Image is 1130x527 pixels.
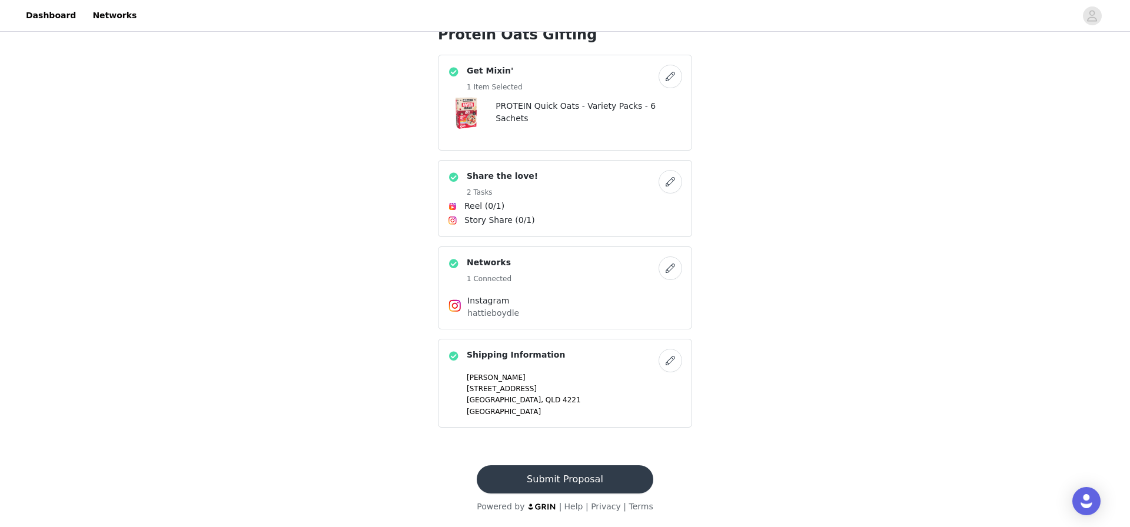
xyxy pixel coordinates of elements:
span: | [586,502,589,511]
a: Terms [629,502,653,511]
img: Instagram Icon [448,216,457,225]
img: Instagram Icon [448,299,462,313]
h4: Share the love! [467,170,538,182]
a: Help [564,502,583,511]
span: | [623,502,626,511]
div: Networks [438,246,692,329]
div: Shipping Information [438,339,692,428]
h5: 1 Connected [467,273,511,284]
p: [STREET_ADDRESS] [467,383,682,394]
h5: 1 Item Selected [467,82,523,92]
h4: PROTEIN Quick Oats - Variety Packs - 6 Sachets [496,100,682,125]
img: PROTEIN Quick Oats - Variety Packs - 6 Sachets [447,94,485,131]
span: | [559,502,562,511]
div: Get Mixin' [438,55,692,151]
span: Powered by [477,502,524,511]
div: Share the love! [438,160,692,237]
h5: 2 Tasks [467,187,538,198]
p: [PERSON_NAME] [467,372,682,383]
div: avatar [1086,6,1098,25]
h4: Get Mixin' [467,65,523,77]
span: 4221 [563,396,581,404]
div: Open Intercom Messenger [1072,487,1101,515]
p: [GEOGRAPHIC_DATA] [467,406,682,417]
h1: Protein Oats Gifting [438,24,692,45]
img: Instagram Reels Icon [448,202,457,211]
span: [GEOGRAPHIC_DATA], [467,396,543,404]
h4: Shipping Information [467,349,565,361]
span: Reel (0/1) [464,200,504,212]
span: QLD [546,396,560,404]
h4: Instagram [467,295,663,307]
a: Privacy [591,502,621,511]
button: Submit Proposal [477,465,653,493]
a: Dashboard [19,2,83,29]
span: Story Share (0/1) [464,214,535,226]
a: Networks [85,2,144,29]
img: logo [527,503,557,511]
h4: Networks [467,256,511,269]
p: hattieboydle [467,307,663,319]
